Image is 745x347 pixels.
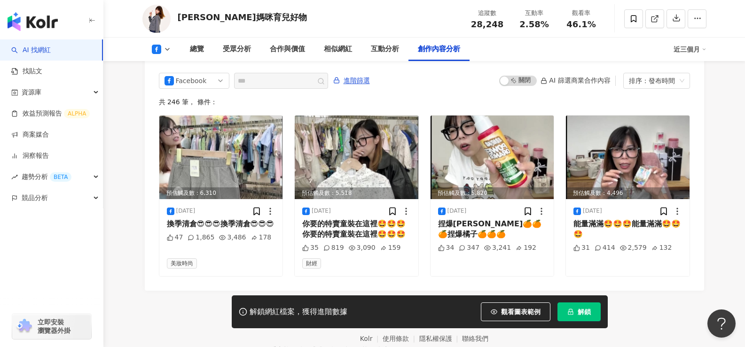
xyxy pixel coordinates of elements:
span: 立即安裝 瀏覽器外掛 [38,318,71,335]
span: 趨勢分析 [22,166,71,187]
span: 28,248 [471,19,503,29]
div: 預估觸及數：5,518 [295,187,418,199]
span: 競品分析 [22,187,48,208]
div: 共 246 筆 ， 條件： [159,98,690,106]
div: 414 [595,243,615,253]
div: 31 [573,243,590,253]
div: 互動率 [517,8,552,18]
a: searchAI 找網紅 [11,46,51,55]
div: 178 [251,233,272,242]
button: 解鎖 [557,302,601,321]
span: 美妝時尚 [167,258,197,269]
div: 2,579 [620,243,647,253]
img: post-image [566,116,690,199]
div: 捏爆[PERSON_NAME]🍊🍊🍊捏爆橘子🍊🍊🍊 [438,219,547,240]
div: 3,486 [219,233,246,242]
div: 47 [167,233,183,242]
div: [PERSON_NAME]媽咪育兒好物 [178,11,307,23]
button: 進階篩選 [333,73,370,88]
div: 相似網紅 [324,44,352,55]
div: BETA [50,172,71,182]
span: lock [567,308,574,315]
a: 聯絡我們 [462,335,488,342]
div: [DATE] [312,207,331,215]
div: 受眾分析 [223,44,251,55]
div: 創作內容分析 [418,44,460,55]
a: chrome extension立即安裝 瀏覽器外掛 [12,314,91,339]
span: 進階篩選 [344,73,370,88]
span: 財經 [302,258,321,269]
button: 觀看圖表範例 [481,302,550,321]
div: 你要的特賣童裝在這裡🤩🤩🤩你要的特賣童裝在這裡🤩🤩🤩 [302,219,411,240]
div: [DATE] [176,207,196,215]
div: 追蹤數 [470,8,505,18]
span: 資源庫 [22,82,41,103]
div: 能量滿滿🤩🤩🤩能量滿滿🤩🤩🤩 [573,219,682,240]
div: 819 [323,243,344,253]
div: post-image預估觸及數：5,820 [431,116,554,199]
div: 合作與價值 [270,44,305,55]
div: 排序：發布時間 [629,73,676,88]
div: 預估觸及數：6,310 [159,187,283,199]
div: 觀看率 [564,8,599,18]
a: 隱私權保護 [419,335,463,342]
img: logo [8,12,58,31]
span: 觀看圖表範例 [501,308,541,316]
div: post-image預估觸及數：4,496 [566,116,690,199]
img: post-image [159,116,283,199]
div: [DATE] [447,207,467,215]
div: 3,241 [484,243,511,253]
div: 132 [651,243,672,253]
div: 34 [438,243,455,253]
a: Kolr [360,335,383,342]
div: 互動分析 [371,44,399,55]
div: 預估觸及數：4,496 [566,187,690,199]
div: AI 篩選商業合作內容 [541,77,610,84]
img: KOL Avatar [142,5,171,33]
div: post-image預估觸及數：6,310 [159,116,283,199]
a: 效益預測報告ALPHA [11,109,90,118]
img: post-image [431,116,554,199]
div: 換季清倉😎😎😎換季清倉😎😎😎 [167,219,275,229]
span: 46.1% [566,20,596,29]
div: 解鎖網紅檔案，獲得進階數據 [250,307,347,317]
div: 35 [302,243,319,253]
div: 347 [459,243,479,253]
a: 洞察報告 [11,151,49,161]
div: 3,090 [349,243,376,253]
span: 解鎖 [578,308,591,316]
a: 商案媒合 [11,130,49,139]
div: 近三個月 [674,42,706,57]
div: [DATE] [583,207,602,215]
div: 預估觸及數：5,820 [431,187,554,199]
a: 使用條款 [383,335,419,342]
div: Facebook [176,73,206,88]
img: post-image [295,116,418,199]
div: post-image預估觸及數：5,518 [295,116,418,199]
a: 找貼文 [11,67,42,76]
div: 159 [380,243,401,253]
div: 總覽 [190,44,204,55]
img: chrome extension [15,319,33,334]
span: rise [11,174,18,180]
div: 1,865 [188,233,214,242]
span: 2.58% [519,20,549,29]
div: 192 [516,243,536,253]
